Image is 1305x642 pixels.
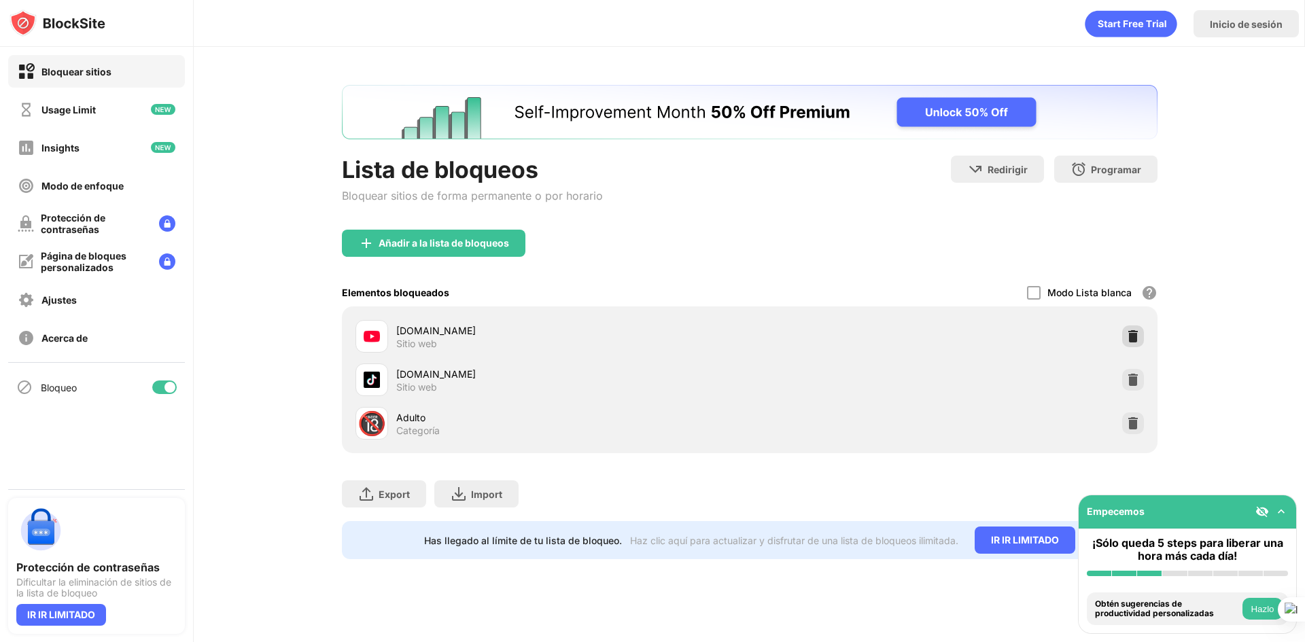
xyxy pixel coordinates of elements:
div: Protección de contraseñas [41,212,148,235]
div: Modo Lista blanca [1047,287,1132,298]
img: time-usage-off.svg [18,101,35,118]
div: Inicio de sesión [1210,18,1283,30]
img: omni-setup-toggle.svg [1274,505,1288,518]
img: blocking-icon.svg [16,379,33,395]
div: Categoría [396,425,440,437]
div: Ajustes [41,294,77,306]
div: Import [471,488,502,500]
div: Empecemos [1087,505,1145,517]
img: new-icon.svg [151,104,175,115]
div: Insights [41,142,80,154]
div: Sitio web [396,338,437,350]
div: Redirigir [988,164,1028,175]
img: customize-block-page-off.svg [18,253,34,270]
div: Página de bloques personalizados [41,250,148,273]
div: Modo de enfoque [41,180,124,192]
img: lock-menu.svg [159,253,175,270]
div: Sitio web [396,381,437,393]
div: ¡Sólo queda 5 steps para liberar una hora más cada día! [1087,537,1288,563]
img: insights-off.svg [18,139,35,156]
button: Hazlo [1242,598,1283,620]
img: push-password-protection.svg [16,506,65,555]
img: focus-off.svg [18,177,35,194]
div: IR IR LIMITADO [16,604,106,626]
div: Usage Limit [41,104,96,115]
div: Export [379,488,410,500]
div: Adulto [396,410,750,425]
div: Has llegado al límite de tu lista de bloqueo. [424,535,622,546]
div: IR IR LIMITADO [975,527,1075,554]
div: Bloquear sitios de forma permanente o por horario [342,189,603,202]
img: block-on.svg [18,63,35,80]
div: Elementos bloqueados [342,287,449,298]
img: settings-off.svg [18,291,35,308]
div: Obtén sugerencias de productividad personalizadas [1095,599,1239,619]
div: 🔞 [358,410,386,438]
div: Programar [1091,164,1141,175]
div: animation [1085,10,1177,37]
div: Bloquear sitios [41,66,111,77]
img: favicons [364,328,380,344]
img: eye-not-visible.svg [1255,505,1269,518]
div: Haz clic aquí para actualizar y disfrutar de una lista de bloqueos ilimitada. [630,535,958,546]
div: Acerca de [41,332,88,344]
div: Añadir a la lista de bloqueos [379,238,509,249]
div: Protección de contraseñas [16,560,177,574]
img: lock-menu.svg [159,215,175,232]
img: logo-blocksite.svg [10,10,105,37]
img: new-icon.svg [151,142,175,153]
img: password-protection-off.svg [18,215,34,232]
div: Lista de bloqueos [342,156,603,183]
div: [DOMAIN_NAME] [396,323,750,338]
img: about-off.svg [18,329,35,346]
div: Bloqueo [41,382,77,393]
div: [DOMAIN_NAME] [396,367,750,381]
iframe: Banner [342,85,1158,139]
div: Dificultar la eliminación de sitios de la lista de bloqueo [16,577,177,599]
img: favicons [364,372,380,388]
